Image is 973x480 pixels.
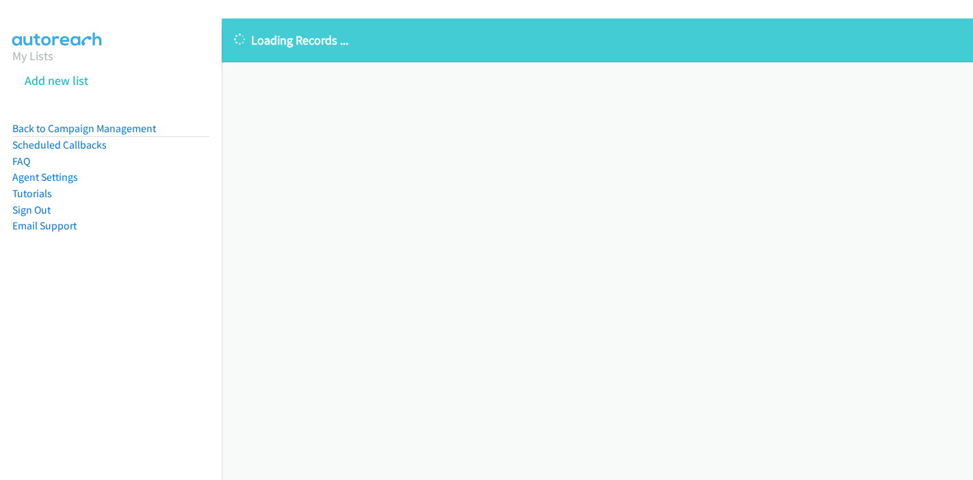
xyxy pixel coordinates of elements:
[234,31,961,49] p: Loading Records ...
[12,138,107,151] a: Scheduled Callbacks
[12,170,78,184] a: Agent Settings
[25,73,88,88] a: Add new list
[12,203,51,216] a: Sign Out
[12,187,52,200] a: Tutorials
[12,155,30,168] a: FAQ
[12,219,77,232] a: Email Support
[12,48,53,64] a: My Lists
[12,122,156,135] a: Back to Campaign Management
